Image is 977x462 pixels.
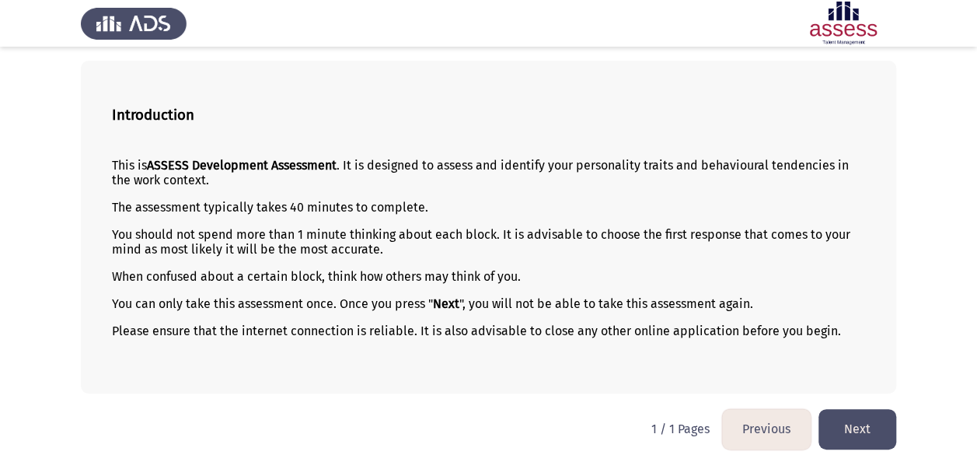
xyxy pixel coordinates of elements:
[651,422,710,436] p: 1 / 1 Pages
[112,107,194,124] b: Introduction
[112,227,865,257] p: You should not spend more than 1 minute thinking about each block. It is advisable to choose the ...
[147,158,337,173] b: ASSESS Development Assessment
[818,409,896,449] button: load next page
[81,2,187,45] img: Assess Talent Management logo
[112,269,865,284] p: When confused about a certain block, think how others may think of you.
[790,2,896,45] img: Assessment logo of Development Assessment R1 (EN/AR)
[433,296,459,311] b: Next
[112,158,865,187] p: This is . It is designed to assess and identify your personality traits and behavioural tendencie...
[722,409,811,449] button: load previous page
[112,296,865,311] p: You can only take this assessment once. Once you press " ", you will not be able to take this ass...
[112,200,865,215] p: The assessment typically takes 40 minutes to complete.
[112,324,865,338] p: Please ensure that the internet connection is reliable. It is also advisable to close any other o...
